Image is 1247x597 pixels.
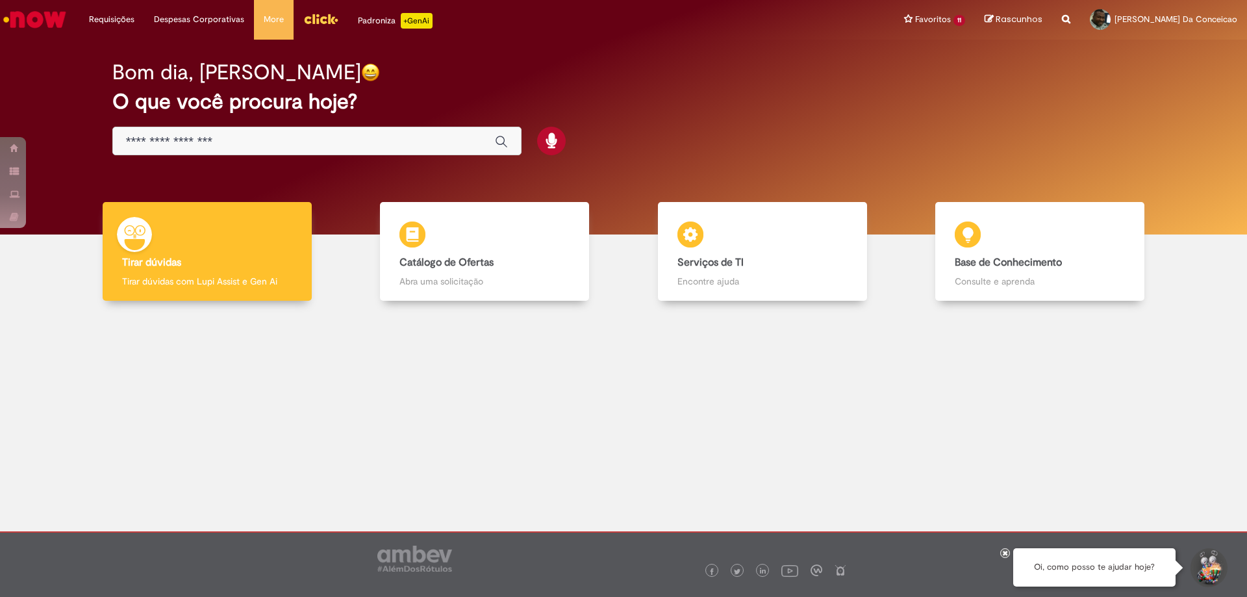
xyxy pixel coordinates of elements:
img: ServiceNow [1,6,68,32]
b: Serviços de TI [677,256,744,269]
img: happy-face.png [361,63,380,82]
div: Padroniza [358,13,433,29]
img: logo_footer_naosei.png [835,565,846,576]
p: +GenAi [401,13,433,29]
b: Catálogo de Ofertas [399,256,494,269]
b: Tirar dúvidas [122,256,181,269]
h2: O que você procura hoje? [112,90,1135,113]
span: [PERSON_NAME] Da Conceicao [1115,14,1237,25]
span: Favoritos [915,13,951,26]
img: logo_footer_ambev_rotulo_gray.png [377,546,452,572]
img: logo_footer_facebook.png [709,568,715,575]
img: logo_footer_linkedin.png [760,568,766,576]
button: Iniciar Conversa de Suporte [1189,548,1228,587]
a: Rascunhos [985,14,1042,26]
h2: Bom dia, [PERSON_NAME] [112,61,361,84]
img: logo_footer_workplace.png [811,565,822,576]
span: More [264,13,284,26]
p: Abra uma solicitação [399,275,570,288]
p: Consulte e aprenda [955,275,1125,288]
span: Despesas Corporativas [154,13,244,26]
a: Catálogo de Ofertas Abra uma solicitação [346,202,624,301]
span: Requisições [89,13,134,26]
img: logo_footer_youtube.png [781,562,798,579]
img: click_logo_yellow_360x200.png [303,9,338,29]
b: Base de Conhecimento [955,256,1062,269]
img: logo_footer_twitter.png [734,568,740,575]
p: Encontre ajuda [677,275,848,288]
a: Base de Conhecimento Consulte e aprenda [901,202,1179,301]
span: 11 [953,15,965,26]
div: Oi, como posso te ajudar hoje? [1013,548,1176,587]
span: Rascunhos [996,13,1042,25]
a: Tirar dúvidas Tirar dúvidas com Lupi Assist e Gen Ai [68,202,346,301]
a: Serviços de TI Encontre ajuda [623,202,901,301]
p: Tirar dúvidas com Lupi Assist e Gen Ai [122,275,292,288]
